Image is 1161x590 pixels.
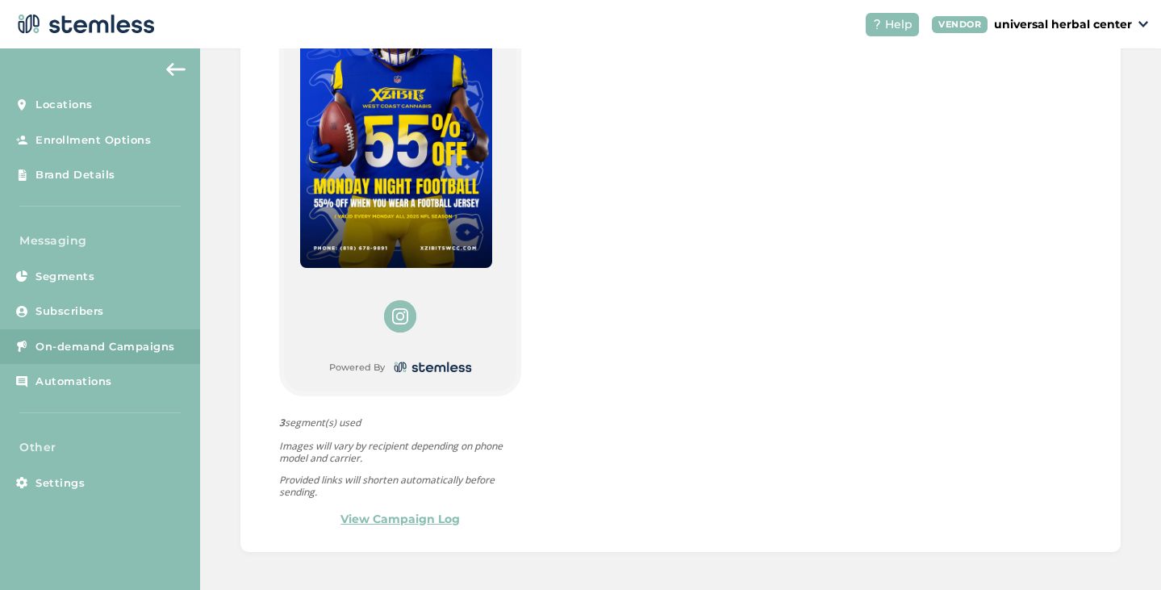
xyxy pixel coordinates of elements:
img: icon_down-arrow-small-66adaf34.svg [1138,21,1148,27]
span: On-demand Campaigns [35,339,175,355]
span: Locations [35,97,93,113]
img: logo-dark-0685b13c.svg [391,358,472,377]
span: Subscribers [35,303,104,320]
span: Help [885,16,913,33]
small: Powered By [329,361,385,375]
div: VENDOR [932,16,988,33]
span: Enrollment Options [35,132,151,149]
a: View Campaign Log [340,511,460,528]
strong: 3 [279,416,285,429]
span: Automations [35,374,112,390]
p: Images will vary by recipient depending on phone model and carrier. [279,440,521,464]
img: icon-help-white-03924b79.svg [872,19,882,29]
img: logo-dark-0685b13c.svg [13,8,155,40]
p: Provided links will shorten automatically before sending. [279,474,521,498]
span: Segments [35,269,94,285]
iframe: Chat Widget [1080,513,1161,590]
span: Settings [35,475,85,492]
img: icon-arrow-back-accent-c549486e.svg [166,63,186,76]
span: Brand Details [35,167,115,183]
p: universal herbal center [994,16,1132,33]
span: segment(s) used [279,416,521,430]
